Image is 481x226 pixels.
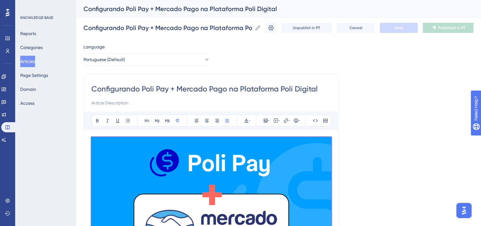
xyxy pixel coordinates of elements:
[20,97,34,109] button: Access
[394,25,403,30] span: Save
[20,15,53,20] div: KNOWLEDGE BASE
[20,84,36,95] button: Domain
[83,53,210,66] button: Portuguese (Default)
[454,201,473,220] iframe: UserGuiding AI Assistant Launcher
[293,25,320,30] span: Unpublish in PT
[20,42,43,53] button: Categories
[20,56,35,67] button: Articles
[83,56,125,63] span: Portuguese (Default)
[20,28,36,39] button: Reports
[15,2,40,9] span: Need Help?
[337,23,375,33] button: Cancel
[349,25,362,30] span: Cancel
[91,84,331,94] input: Article Title
[380,23,418,33] button: Save
[20,70,48,81] button: Page Settings
[438,25,465,30] span: Published in PT
[91,99,331,107] input: Article Description
[83,43,105,51] span: Language
[281,23,332,33] button: Unpublish in PT
[83,4,458,13] div: Configurando Poli Pay + Mercado Pago na Plataforma Poli Digital
[83,23,252,32] input: Article Name
[423,23,473,33] button: Published in PT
